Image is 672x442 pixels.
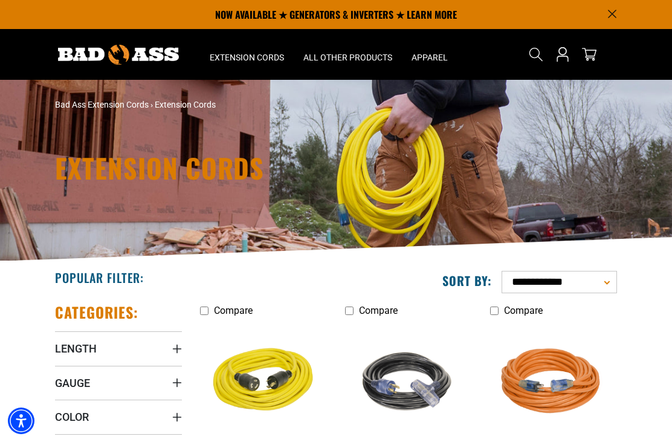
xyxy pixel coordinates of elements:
[55,100,149,109] a: Bad Ass Extension Cords
[412,52,448,63] span: Apparel
[55,400,182,434] summary: Color
[210,52,284,63] span: Extension Cords
[155,100,216,109] span: Extension Cords
[526,45,546,64] summary: Search
[359,305,398,316] span: Compare
[55,410,89,424] span: Color
[198,324,329,441] img: yellow
[580,47,599,62] a: cart
[55,366,182,400] summary: Gauge
[55,303,138,322] h2: Categories:
[8,408,34,434] div: Accessibility Menu
[55,331,182,365] summary: Length
[200,29,294,80] summary: Extension Cords
[150,100,153,109] span: ›
[442,273,492,288] label: Sort by:
[343,324,474,441] img: black
[294,29,402,80] summary: All Other Products
[55,376,90,390] span: Gauge
[58,45,179,65] img: Bad Ass Extension Cords
[402,29,457,80] summary: Apparel
[214,305,253,316] span: Compare
[55,342,97,356] span: Length
[55,155,520,181] h1: Extension Cords
[504,305,543,316] span: Compare
[553,29,572,80] a: Open this option
[488,324,619,441] img: orange
[303,52,392,63] span: All Other Products
[55,270,144,285] h2: Popular Filter:
[55,99,424,111] nav: breadcrumbs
